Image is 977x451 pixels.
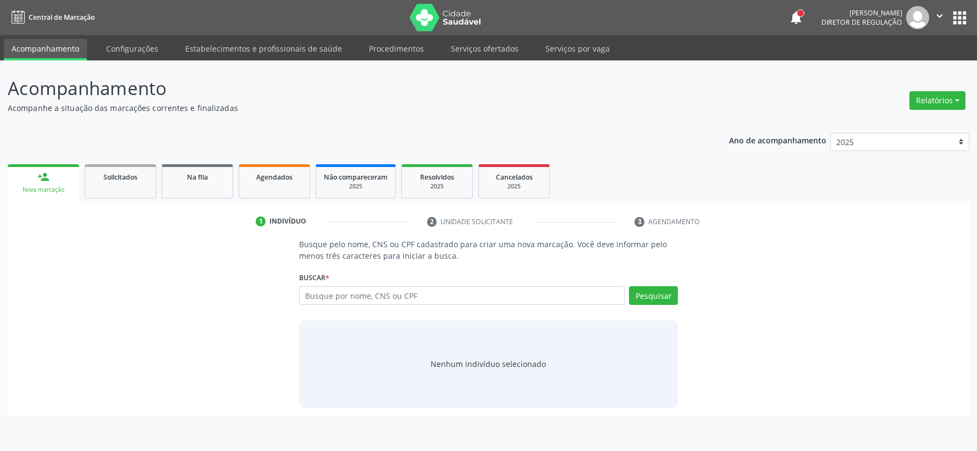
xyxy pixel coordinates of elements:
a: Central de Marcação [8,8,95,26]
span: Diretor de regulação [821,18,902,27]
span: Cancelados [496,172,533,182]
div: 2025 [487,182,542,191]
div: 2025 [324,182,388,191]
div: Nova marcação [15,186,71,194]
button:  [929,6,950,29]
div: Nenhum indivíduo selecionado [430,358,546,370]
a: Estabelecimentos e profissionais de saúde [178,39,350,58]
span: Na fila [187,172,208,182]
input: Busque por nome, CNS ou CPF [299,286,625,305]
a: Serviços ofertados [443,39,526,58]
div: Indivíduo [269,216,306,226]
span: Solicitados [103,172,137,182]
span: Agendados [256,172,292,182]
button: Relatórios [909,91,965,110]
div: 2025 [410,182,465,191]
a: Serviços por vaga [538,39,617,58]
p: Acompanhamento [8,75,681,102]
div: 1 [256,216,266,226]
button: notifications [788,10,804,25]
label: Buscar [299,269,329,286]
p: Acompanhe a situação das marcações correntes e finalizadas [8,102,681,114]
a: Acompanhamento [4,39,87,60]
span: Não compareceram [324,172,388,182]
img: img [906,6,929,29]
span: Central de Marcação [29,13,95,22]
button: Pesquisar [629,286,678,305]
p: Busque pelo nome, CNS ou CPF cadastrado para criar uma nova marcação. Você deve informar pelo men... [299,238,678,261]
i:  [934,10,946,22]
p: Ano de acompanhamento [729,133,826,147]
button: apps [950,8,969,27]
div: [PERSON_NAME] [821,8,902,18]
div: person_add [37,171,49,183]
span: Resolvidos [420,172,454,182]
a: Configurações [98,39,166,58]
a: Procedimentos [361,39,432,58]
